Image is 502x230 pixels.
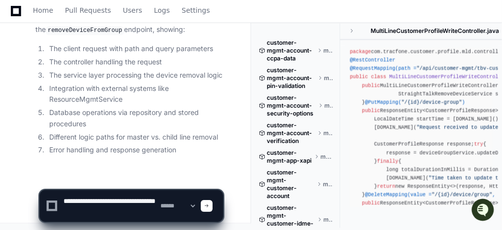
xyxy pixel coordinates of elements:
span: @RestController [350,57,395,63]
div: We're offline, but we'll be back soon! [33,83,143,91]
span: class [371,74,386,80]
span: public [362,83,380,89]
button: Start new chat [167,76,179,88]
span: customer-mgmt-account-verification [267,122,315,145]
span: customer-mgmt-account-ccpa-data [267,39,315,63]
span: MultiLineCustomerProfileWriteController.java [371,28,499,35]
span: try [474,142,483,147]
img: 1756235613930-3d25f9e4-fa56-45dd-b3ad-e072dfbd1548 [10,73,28,91]
span: master [324,75,333,83]
span: finally [377,159,398,165]
span: Logs [154,8,170,14]
span: customer-mgmt-account-security-options [267,94,316,118]
span: master [320,153,333,161]
span: "/{id}/device-group" [401,100,462,106]
span: customer-mgmt-app-xapi [267,149,313,165]
span: master [323,130,333,138]
li: The service layer processing the device removal logic [46,70,223,82]
li: The client request with path and query parameters [46,44,223,55]
span: Settings [182,8,210,14]
div: Start new chat [33,73,161,83]
code: removeDeviceFromGroup [46,27,124,35]
span: Pull Requests [65,8,111,14]
span: package [350,49,371,55]
span: Pylon [98,103,119,111]
img: PlayerZero [10,10,30,29]
li: Database operations via repository and stored procedures [46,108,223,130]
span: master [324,102,333,110]
span: customer-mgmt-account-pin-validation [267,67,316,90]
p: This sequence diagram illustrates the end-to-end flow for the endpoint, showing: [35,13,223,36]
a: Powered byPylon [69,103,119,111]
div: Welcome [10,39,179,55]
span: Home [33,8,53,14]
li: Integration with external systems like ResourceMgmtService [46,84,223,106]
span: customer-mgmt-customer-account [267,169,315,201]
li: Different logic paths for master vs. child line removal [46,132,223,144]
span: Users [123,8,142,14]
iframe: Open customer support [471,198,497,224]
span: public [362,108,380,114]
span: @PutMapping( ) [365,100,465,106]
li: Error handling and response generation [46,145,223,156]
span: master [323,47,333,55]
span: public [350,74,368,80]
li: The controller handling the request [46,57,223,68]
